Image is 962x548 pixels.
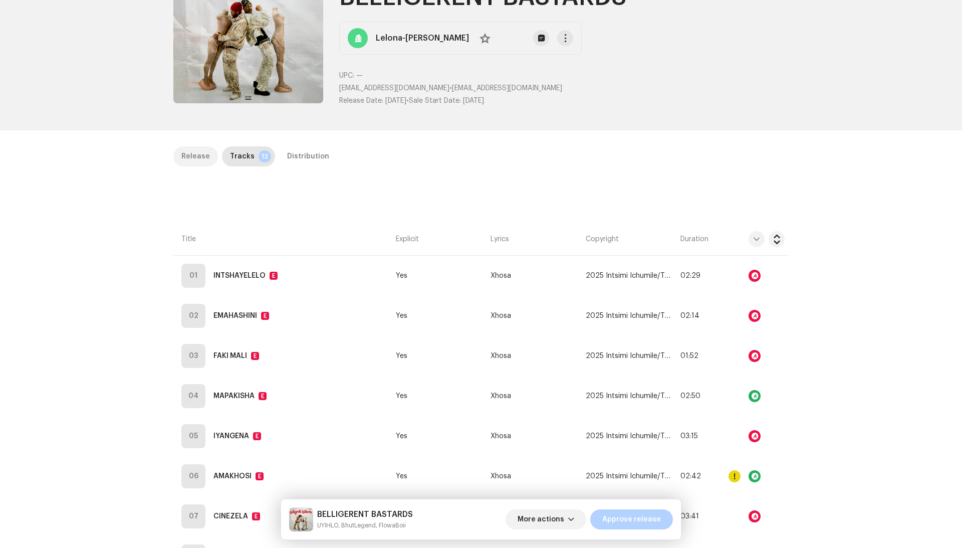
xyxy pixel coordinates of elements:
[230,146,255,166] div: Tracks
[213,386,255,406] strong: MAPAKISHA
[259,392,267,400] div: E
[680,473,701,480] span: 02:42
[181,504,205,528] div: 07
[251,352,259,360] div: E
[339,72,354,79] span: UPC:
[586,272,672,280] span: 2025 Intsimi Ichumile/TPR Records
[491,234,509,244] span: Lyrics
[586,234,619,244] span: Copyright
[396,433,407,440] span: Yes
[259,150,271,162] p-badge: 12
[385,97,406,104] span: [DATE]
[491,433,511,440] span: Xhosa
[463,97,484,104] span: [DATE]
[586,352,672,360] span: 2025 Intsimi Ichumile/TPR Records
[317,508,413,520] h5: BELLIGERENT BASTARDS
[256,472,264,480] div: E
[213,306,257,326] strong: EMAHASHINI
[491,352,511,360] span: Xhosa
[317,520,413,530] small: BELLIGERENT BASTARDS
[396,473,407,480] span: Yes
[181,424,205,448] div: 05
[213,466,252,486] strong: AMAKHOSI
[491,393,511,400] span: Xhosa
[396,272,407,280] span: Yes
[261,312,269,320] div: E
[181,264,205,288] div: 01
[586,393,672,400] span: 2025 Intsimi Ichumile/TPR Records
[680,312,699,319] span: 02:14
[181,384,205,408] div: 04
[213,346,247,366] strong: FAKI MALI
[376,32,469,44] strong: Lelona-[PERSON_NAME]
[586,473,672,480] span: 2025 Intsimi Ichumile/TPR Records
[586,433,672,440] span: 2025 Intsimi Ichumile/TPR Records
[339,83,789,94] p: •
[287,146,329,166] div: Distribution
[339,85,449,92] span: [EMAIL_ADDRESS][DOMAIN_NAME]
[396,393,407,400] span: Yes
[680,352,698,359] span: 01:52
[396,312,407,320] span: Yes
[181,234,196,244] span: Title
[680,513,699,520] span: 03:41
[396,352,407,360] span: Yes
[252,512,260,520] div: E
[339,97,383,104] span: Release Date:
[491,312,511,320] span: Xhosa
[680,234,708,244] span: Duration
[181,146,210,166] div: Release
[518,509,564,529] span: More actions
[491,473,511,480] span: Xhosa
[181,464,205,488] div: 06
[491,272,511,280] span: Xhosa
[181,344,205,368] div: 03
[409,97,461,104] span: Sale Start Date:
[452,85,562,92] span: [EMAIL_ADDRESS][DOMAIN_NAME]
[339,97,409,104] span: •
[270,272,278,280] div: E
[506,509,586,529] button: More actions
[213,506,248,526] strong: CINEZELA
[396,234,419,244] span: Explicit
[680,433,698,440] span: 03:15
[680,272,700,279] span: 02:29
[602,509,661,529] span: Approve release
[680,393,700,400] span: 02:50
[181,304,205,328] div: 02
[213,426,249,446] strong: IYANGENA
[289,507,313,531] img: 01d6c570-c5c6-48a7-9efc-aef179c77ff8
[590,509,673,529] button: Approve release
[253,432,261,440] div: E
[213,266,266,286] strong: INTSHAYELELO
[586,312,672,320] span: 2025 Intsimi Ichumile/TPR Records
[356,72,363,79] span: —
